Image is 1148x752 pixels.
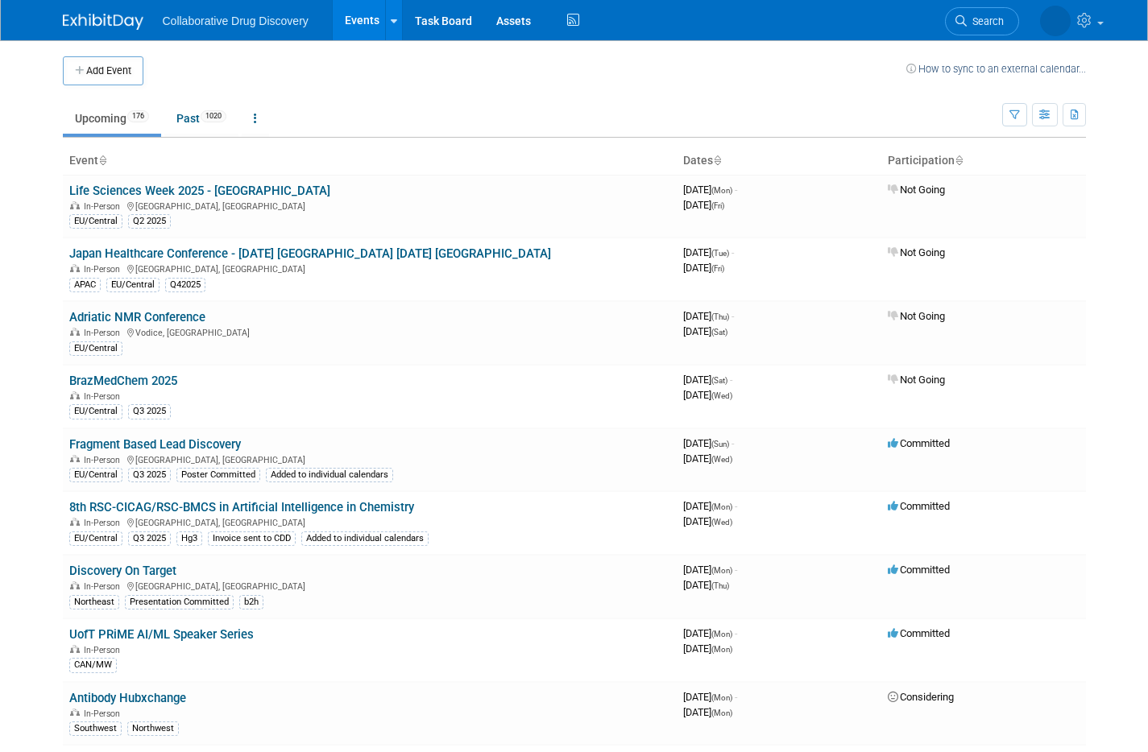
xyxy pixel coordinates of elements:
span: [DATE] [683,579,729,591]
span: In-Person [84,455,125,465]
a: UofT PRiME AI/ML Speaker Series [69,627,254,642]
span: (Mon) [711,566,732,575]
div: CAN/MW [69,658,117,672]
div: Northwest [127,721,179,736]
div: EU/Central [106,278,160,292]
div: Q3 2025 [128,468,171,482]
img: Phuong Tran [1040,6,1071,36]
span: In-Person [84,391,125,402]
span: Committed [888,627,950,639]
div: b2h [239,595,263,609]
div: [GEOGRAPHIC_DATA], [GEOGRAPHIC_DATA] [69,452,670,465]
a: Sort by Participation Type [955,154,963,167]
div: Added to individual calendars [266,468,393,482]
div: [GEOGRAPHIC_DATA], [GEOGRAPHIC_DATA] [69,262,670,275]
a: Search [945,7,1019,35]
span: In-Person [84,645,125,655]
div: Q42025 [165,278,205,292]
div: APAC [69,278,101,292]
button: Add Event [63,56,143,85]
span: (Fri) [711,264,724,273]
img: In-Person Event [70,391,80,399]
div: EU/Central [69,214,122,229]
span: [DATE] [683,564,737,576]
span: [DATE] [683,515,732,527]
div: EU/Central [69,531,122,546]
div: EU/Central [69,468,122,482]
img: In-Person Event [70,709,80,717]
div: Presentation Committed [125,595,234,609]
span: - [731,246,734,258]
img: In-Person Event [70,201,80,209]
span: 176 [127,110,149,122]
img: In-Person Event [70,518,80,526]
span: (Wed) [711,391,732,400]
div: Northeast [69,595,119,609]
a: Sort by Event Name [98,154,106,167]
a: BrazMedChem 2025 [69,374,177,388]
span: In-Person [84,328,125,338]
a: Life Sciences Week 2025 - [GEOGRAPHIC_DATA] [69,184,330,198]
span: - [731,437,734,449]
span: (Mon) [711,645,732,654]
div: Vodice, [GEOGRAPHIC_DATA] [69,325,670,338]
a: Discovery On Target [69,564,176,578]
img: In-Person Event [70,581,80,589]
span: [DATE] [683,643,732,655]
span: - [730,374,732,386]
span: [DATE] [683,310,734,322]
span: (Thu) [711,312,729,321]
a: Past1020 [164,103,238,134]
div: Q2 2025 [128,214,171,229]
a: 8th RSC-CICAG/RSC-BMCS in Artificial Intelligence in Chemistry [69,500,414,514]
span: [DATE] [683,184,737,196]
span: [DATE] [683,500,737,512]
a: Antibody Hubxchange [69,691,186,705]
div: Q3 2025 [128,531,171,546]
a: How to sync to an external calendar... [906,63,1086,75]
img: In-Person Event [70,328,80,336]
span: (Sun) [711,440,729,448]
th: Dates [677,147,881,175]
div: Added to individual calendars [301,531,429,546]
img: In-Person Event [70,645,80,653]
span: 1020 [201,110,226,122]
span: (Mon) [711,502,732,511]
span: Considering [888,691,954,703]
span: (Wed) [711,455,732,464]
span: Not Going [888,184,945,196]
span: - [735,691,737,703]
span: - [735,627,737,639]
div: Southwest [69,721,122,736]
span: Not Going [888,374,945,386]
div: [GEOGRAPHIC_DATA], [GEOGRAPHIC_DATA] [69,515,670,528]
span: [DATE] [683,452,732,465]
span: [DATE] [683,389,732,401]
span: [DATE] [683,706,732,718]
div: EU/Central [69,404,122,419]
span: Collaborative Drug Discovery [163,14,309,27]
span: (Mon) [711,693,732,702]
span: (Sat) [711,328,727,337]
span: (Thu) [711,581,729,590]
span: Not Going [888,246,945,258]
span: - [735,500,737,512]
span: Search [967,15,1004,27]
div: [GEOGRAPHIC_DATA], [GEOGRAPHIC_DATA] [69,579,670,592]
span: (Mon) [711,709,732,717]
span: (Mon) [711,630,732,638]
span: - [735,184,737,196]
span: In-Person [84,709,125,719]
span: Committed [888,564,950,576]
span: Committed [888,500,950,512]
span: (Mon) [711,186,732,195]
th: Participation [881,147,1086,175]
span: [DATE] [683,374,732,386]
img: ExhibitDay [63,14,143,30]
a: Adriatic NMR Conference [69,310,205,324]
div: EU/Central [69,341,122,356]
span: Committed [888,437,950,449]
span: [DATE] [683,246,734,258]
span: [DATE] [683,199,724,211]
span: [DATE] [683,437,734,449]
